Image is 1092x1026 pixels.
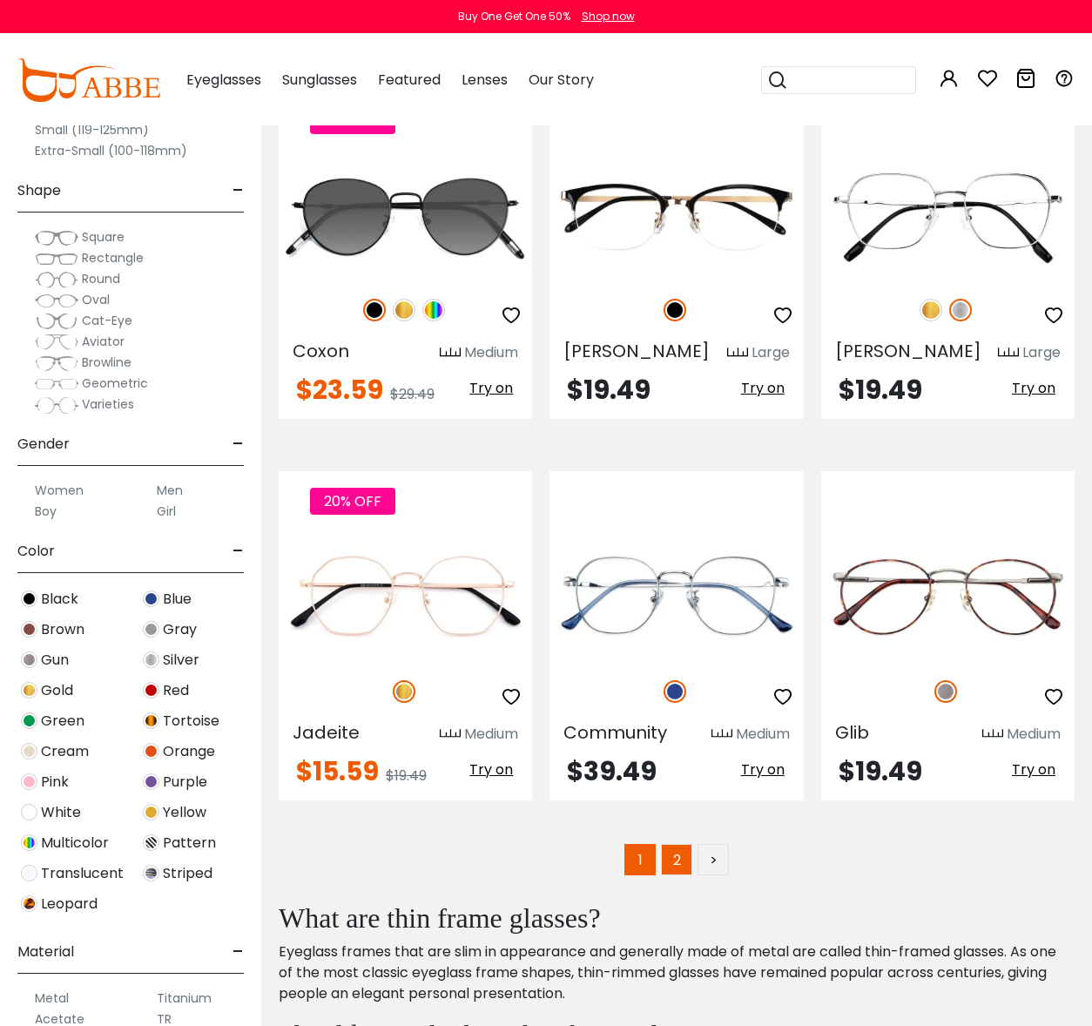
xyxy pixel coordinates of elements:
img: Cream [21,743,37,759]
span: Gold [41,680,73,701]
span: - [233,931,244,973]
img: Gun [934,680,957,703]
span: Red [163,680,189,701]
span: 1 [624,844,656,875]
span: Gender [17,423,70,465]
span: 20% OFF [310,488,395,515]
span: $19.49 [839,371,922,408]
label: Boy [35,501,57,522]
span: $23.59 [296,371,383,408]
div: Medium [464,342,518,363]
span: Try on [1012,759,1055,780]
img: Green [21,712,37,729]
span: Try on [469,378,513,398]
img: Round.png [35,271,78,288]
img: Blue Community - Metal ,Adjust Nose Pads [549,534,803,661]
span: Striped [163,863,212,884]
span: Eyeglasses [186,70,261,90]
span: Featured [378,70,441,90]
img: Varieties.png [35,396,78,415]
span: Try on [741,759,785,780]
img: Blue [664,680,686,703]
label: Women [35,480,84,501]
img: abbeglasses.com [17,58,160,102]
span: $19.49 [386,766,427,786]
h2: What are thin frame glasses? [279,901,1057,935]
div: Shop now [582,9,635,24]
span: Tortoise [163,711,219,732]
p: Eyeglass frames that are slim in appearance and generally made of metal are called thin-framed gl... [279,942,1057,1004]
img: Brown [21,621,37,638]
span: Round [82,270,120,287]
div: Large [752,342,790,363]
span: Try on [469,759,513,780]
span: - [233,530,244,572]
span: - [233,170,244,212]
span: Oval [82,291,110,308]
span: Material [17,931,74,973]
span: Shape [17,170,61,212]
span: Brown [41,619,84,640]
span: Purple [163,772,207,793]
span: Try on [741,378,785,398]
label: Girl [157,501,176,522]
img: Purple [143,773,159,790]
img: size ruler [711,728,732,741]
span: Black [41,589,78,610]
img: Gold Jadeite - Metal ,Adjust Nose Pads [279,534,532,661]
button: Try on [464,759,518,781]
img: Black [664,299,686,321]
span: Aviator [82,333,125,350]
button: Try on [736,377,790,400]
img: Square.png [35,229,78,246]
a: Gun Glib - Metal ,Adjust Nose Pads [821,534,1075,661]
img: Black Coxon - Metal ,Adjust Nose Pads [279,153,532,280]
span: Pink [41,772,69,793]
span: Try on [1012,378,1055,398]
span: Rectangle [82,249,144,267]
span: White [41,802,81,823]
span: Geometric [82,375,148,392]
span: Green [41,711,84,732]
span: Translucent [41,863,124,884]
img: size ruler [440,347,461,360]
button: Try on [1007,377,1061,400]
img: Silver Ruff - Metal ,Adjust Nose Pads [821,153,1075,280]
img: Rectangle.png [35,250,78,267]
img: size ruler [440,728,461,741]
img: Red [143,682,159,699]
span: Blue [163,589,192,610]
span: Color [17,530,55,572]
div: Large [1022,342,1061,363]
span: Browline [82,354,131,371]
span: Jadeite [293,720,360,745]
img: Striped [143,865,159,881]
span: Silver [163,650,199,671]
span: Gun [41,650,69,671]
span: Yellow [163,802,206,823]
label: Metal [35,988,69,1009]
span: [PERSON_NAME] [563,339,710,363]
label: Small (119-125mm) [35,119,149,140]
img: Gun [21,651,37,668]
img: Black [21,591,37,607]
span: $39.49 [567,753,657,790]
img: Blue [143,591,159,607]
img: Gold [21,682,37,699]
span: Coxon [293,339,349,363]
img: Multicolor [422,299,445,321]
img: Gold [393,299,415,321]
img: Translucent [21,865,37,881]
a: Shop now [573,9,635,24]
label: Extra-Small (100-118mm) [35,140,187,161]
img: Multicolor [21,834,37,851]
a: > [698,844,729,875]
a: 2 [661,844,692,875]
span: Multicolor [41,833,109,854]
button: Try on [464,377,518,400]
img: size ruler [727,347,748,360]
